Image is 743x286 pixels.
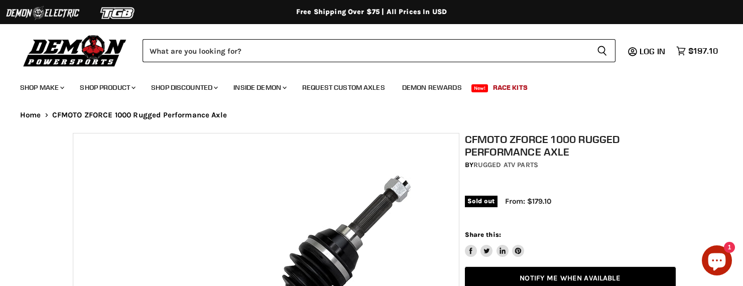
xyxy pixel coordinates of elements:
[589,39,615,62] button: Search
[465,133,676,158] h1: CFMOTO ZFORCE 1000 Rugged Performance Axle
[640,46,665,56] span: Log in
[471,84,488,92] span: New!
[80,4,156,23] img: TGB Logo 2
[13,73,715,98] ul: Main menu
[52,111,227,119] span: CFMOTO ZFORCE 1000 Rugged Performance Axle
[295,77,393,98] a: Request Custom Axles
[72,77,142,98] a: Shop Product
[143,39,615,62] form: Product
[465,160,676,171] div: by
[226,77,293,98] a: Inside Demon
[5,4,80,23] img: Demon Electric Logo 2
[143,39,589,62] input: Search
[465,230,525,257] aside: Share this:
[485,77,535,98] a: Race Kits
[13,77,70,98] a: Shop Make
[635,47,671,56] a: Log in
[473,161,538,169] a: Rugged ATV Parts
[688,46,718,56] span: $197.10
[20,111,41,119] a: Home
[465,196,498,207] span: Sold out
[395,77,469,98] a: Demon Rewards
[505,197,551,206] span: From: $179.10
[671,44,723,58] a: $197.10
[465,231,501,238] span: Share this:
[20,33,130,68] img: Demon Powersports
[699,245,735,278] inbox-online-store-chat: Shopify online store chat
[144,77,224,98] a: Shop Discounted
